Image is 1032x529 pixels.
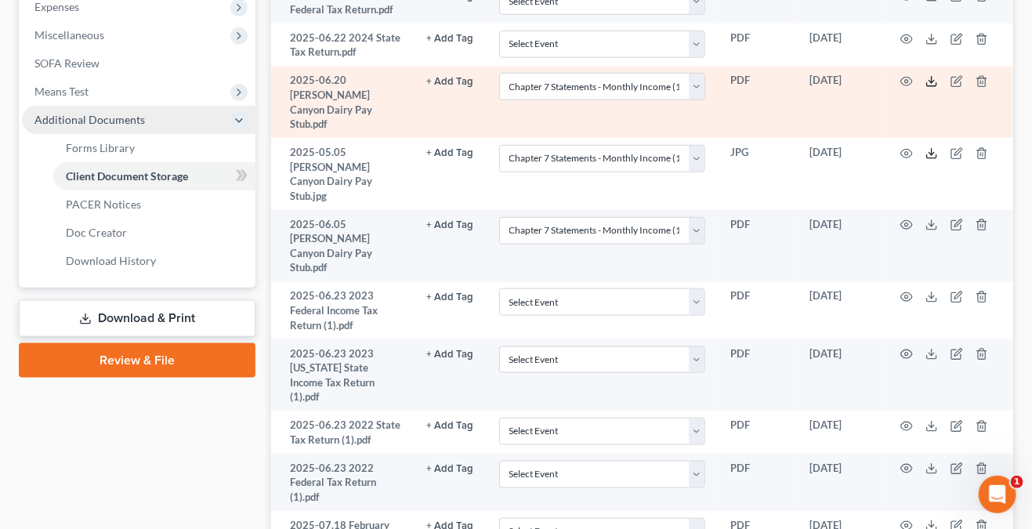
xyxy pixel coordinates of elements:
[66,197,141,211] span: PACER Notices
[271,411,414,454] td: 2025-06.23 2022 State Tax Return (1).pdf
[718,454,797,511] td: PDF
[34,85,89,98] span: Means Test
[797,411,882,454] td: [DATE]
[797,138,882,210] td: [DATE]
[718,411,797,454] td: PDF
[718,210,797,282] td: PDF
[718,24,797,67] td: PDF
[718,282,797,339] td: PDF
[34,56,100,70] span: SOFA Review
[427,73,474,88] a: + Add Tag
[271,282,414,339] td: 2025-06.23 2023 Federal Income Tax Return (1).pdf
[271,138,414,210] td: 2025-05.05 [PERSON_NAME] Canyon Dairy Pay Stub.jpg
[427,145,474,160] a: + Add Tag
[66,226,127,239] span: Doc Creator
[53,162,255,190] a: Client Document Storage
[797,210,882,282] td: [DATE]
[427,421,474,431] button: + Add Tag
[53,190,255,219] a: PACER Notices
[427,350,474,360] button: + Add Tag
[427,288,474,303] a: + Add Tag
[271,210,414,282] td: 2025-06.05 [PERSON_NAME] Canyon Dairy Pay Stub.pdf
[53,134,255,162] a: Forms Library
[979,476,1016,513] iframe: Intercom live chat
[19,300,255,337] a: Download & Print
[19,343,255,378] a: Review & File
[66,254,156,267] span: Download History
[797,24,882,67] td: [DATE]
[797,454,882,511] td: [DATE]
[797,339,882,411] td: [DATE]
[427,464,474,474] button: + Add Tag
[271,454,414,511] td: 2025-06.23 2022 Federal Tax Return (1).pdf
[427,292,474,303] button: + Add Tag
[427,148,474,158] button: + Add Tag
[34,113,145,126] span: Additional Documents
[53,247,255,275] a: Download History
[427,418,474,433] a: + Add Tag
[271,24,414,67] td: 2025-06.22 2024 State Tax Return.pdf
[34,28,104,42] span: Miscellaneous
[427,461,474,476] a: + Add Tag
[797,282,882,339] td: [DATE]
[718,339,797,411] td: PDF
[718,138,797,210] td: JPG
[427,220,474,230] button: + Add Tag
[797,67,882,139] td: [DATE]
[427,31,474,45] a: + Add Tag
[718,67,797,139] td: PDF
[66,169,188,183] span: Client Document Storage
[271,67,414,139] td: 2025-06.20 [PERSON_NAME] Canyon Dairy Pay Stub.pdf
[1011,476,1023,488] span: 1
[427,34,474,44] button: + Add Tag
[22,49,255,78] a: SOFA Review
[427,77,474,87] button: + Add Tag
[271,339,414,411] td: 2025-06.23 2023 [US_STATE] State Income Tax Return (1).pdf
[53,219,255,247] a: Doc Creator
[66,141,135,154] span: Forms Library
[427,346,474,361] a: + Add Tag
[427,217,474,232] a: + Add Tag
